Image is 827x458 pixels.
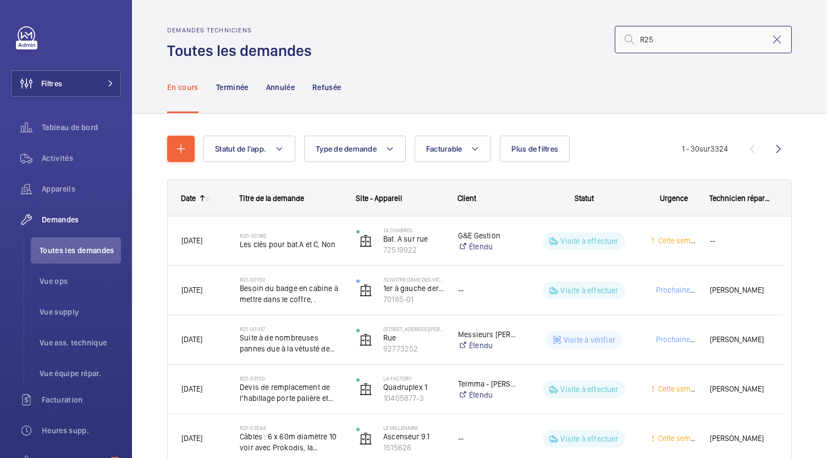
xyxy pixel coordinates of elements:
h2: R21-00150 [240,276,342,283]
p: 70185-01 [383,294,444,305]
button: Type de demande [304,136,406,162]
button: Statut de l'app. [203,136,295,162]
span: Toutes les demandes [40,245,121,256]
div: -- [458,432,516,445]
p: Telmma - [PERSON_NAME] [458,378,516,389]
p: Visite à effectuer [560,236,618,247]
p: G&E Gestion [458,230,516,241]
span: [DATE] [181,384,202,393]
span: Vue supply [40,306,121,317]
span: [DATE] [181,335,202,344]
span: Technicien réparateur [709,194,770,203]
p: 1er à gauche derrière le mirroir [383,283,444,294]
p: Visite à effectuer [560,433,618,444]
span: Vue ass. technique [40,337,121,348]
span: Type de demande [316,144,377,153]
p: La Factory [383,375,444,382]
span: [PERSON_NAME] [710,284,769,297]
h2: R21-00337 [240,326,342,332]
span: Titre de la demande [239,194,304,203]
a: Étendu [458,241,516,252]
p: Visite à effectuer [560,285,618,296]
span: Prochaine visite [654,286,710,294]
span: Facturable [426,144,462,153]
h2: R20-00365 [240,232,342,239]
span: Vue équipe répar. [40,368,121,379]
span: [PERSON_NAME] [710,383,769,395]
span: [PERSON_NAME] [710,432,769,445]
span: Suite à de nombreuses pannes due à la vétusté de l’opération demande de remplacement de porte cab... [240,332,342,354]
input: Chercher par numéro demande ou de devis [615,26,792,53]
p: [STREET_ADDRESS][PERSON_NAME] [383,326,444,332]
p: Bat. A sur rue [383,233,444,244]
h1: Toutes les demandes [167,41,318,61]
span: Cette semaine [656,384,705,393]
span: Appareils [42,183,121,194]
span: Site - Appareil [356,194,402,203]
span: Besoin du badge en cabine à mettre dans le coffre, . [240,283,342,305]
p: Ascenseur 9.1 [383,431,444,442]
span: [DATE] [181,286,202,294]
button: Plus de filtres [500,136,570,162]
span: Demandes [42,214,121,225]
h2: R21-03544 [240,425,342,431]
span: Plus de filtres [511,144,558,153]
p: 92773252 [383,343,444,354]
span: [DATE] [181,236,202,245]
p: 1515626 [383,442,444,453]
span: Filtres [41,78,62,89]
span: Activités [42,153,121,164]
h2: Demandes techniciens [167,26,318,34]
span: 1 - 30 3324 [682,145,728,153]
span: Prochaine visite [654,335,710,344]
div: Date [181,194,196,203]
p: 32 NOTRE DAME DES VICTOIRES [383,276,444,283]
h2: R21-03150 [240,375,342,382]
span: Client [457,194,476,203]
div: -- [458,284,516,297]
span: Statut [575,194,594,203]
span: sur [699,144,710,153]
span: [PERSON_NAME] [710,333,769,346]
p: Terminée [216,82,249,93]
p: 14 Chabrol [383,227,444,233]
img: elevator.svg [359,432,372,445]
span: Câbles : 6 x 60m diamètre 10 voir avec Prokodis, la référence KONE est sur la photo. [240,431,342,453]
span: Cette semaine [656,236,705,245]
button: Filtres [11,70,121,97]
p: 72519922 [383,244,444,255]
span: -- [710,234,769,247]
span: Cette semaine [656,434,705,443]
span: Statut de l'app. [215,144,266,153]
p: Annulée [266,82,295,93]
span: Devis de remplacement de l’habillage porte palière et porte cabine vitrée. Porte Sematic B.goods ... [240,382,342,404]
p: 10405877-3 [383,393,444,404]
button: Facturable [415,136,492,162]
p: En cours [167,82,199,93]
span: Tableau de bord [42,122,121,133]
p: Messieurs [PERSON_NAME] et Cie - [458,329,516,340]
p: Refusée [312,82,341,93]
img: elevator.svg [359,333,372,347]
img: elevator.svg [359,383,372,396]
a: Étendu [458,389,516,400]
p: Rue [383,332,444,343]
img: elevator.svg [359,234,372,248]
span: Facturation [42,394,121,405]
span: Les clés pour bat.A et C, Non [240,239,342,250]
p: LE MILLENAIRE [383,425,444,431]
span: Vue ops [40,276,121,287]
span: Heures supp. [42,425,121,436]
p: Visite à vérifier [564,334,615,345]
p: Visite à effectuer [560,384,618,395]
a: Étendu [458,340,516,351]
img: elevator.svg [359,284,372,297]
span: Urgence [660,194,688,203]
span: [DATE] [181,434,202,443]
p: Quadruplex 1 [383,382,444,393]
